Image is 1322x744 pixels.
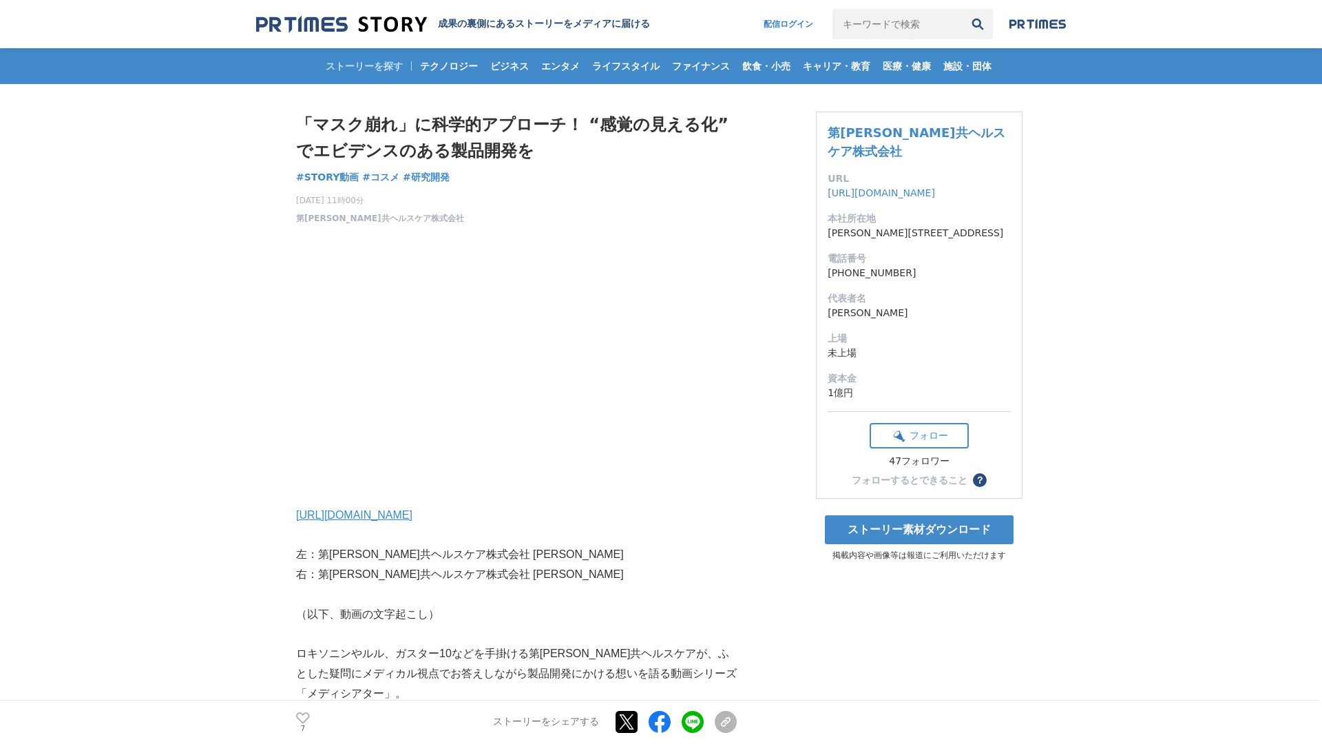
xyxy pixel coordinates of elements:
a: 成果の裏側にあるストーリーをメディアに届ける 成果の裏側にあるストーリーをメディアに届ける [256,15,650,34]
dt: 代表者名 [828,291,1011,306]
a: ライフスタイル [587,48,665,84]
dd: [PERSON_NAME] [828,306,1011,320]
span: #研究開発 [403,171,450,183]
p: （以下、動画の文字起こし） [296,605,737,625]
div: フォローするとできること [852,475,967,485]
dd: 1億円 [828,386,1011,400]
span: ライフスタイル [587,60,665,72]
span: ？ [975,475,985,485]
p: 右：第[PERSON_NAME]共ヘルスケア株式会社 [PERSON_NAME] [296,565,737,585]
dt: URL [828,172,1011,186]
dd: 未上場 [828,346,1011,360]
a: #コスメ [362,170,399,185]
span: キャリア・教育 [797,60,876,72]
p: ロキソニンやルル、ガスター10などを手掛ける第[PERSON_NAME]共ヘルスケアが、ふとした疑問にメディカル視点でお答えしながら製品開発にかける想いを語る動画シリーズ「メディシアター」。 [296,644,737,703]
a: ストーリー素材ダウンロード [825,515,1014,544]
a: [URL][DOMAIN_NAME] [828,187,935,198]
dt: 資本金 [828,371,1011,386]
dd: [PERSON_NAME][STREET_ADDRESS] [828,226,1011,240]
a: 第[PERSON_NAME]共ヘルスケア株式会社 [828,125,1005,158]
span: ファイナンス [667,60,735,72]
a: ビジネス [485,48,534,84]
span: テクノロジー [415,60,483,72]
button: 検索 [963,9,993,39]
dt: 上場 [828,331,1011,346]
span: [DATE] 11時00分 [296,194,464,207]
p: ストーリーをシェアする [493,716,599,729]
span: ビジネス [485,60,534,72]
p: 左：第[PERSON_NAME]共ヘルスケア株式会社 [PERSON_NAME] [296,545,737,565]
dt: 電話番号 [828,251,1011,266]
a: 配信ログイン [750,9,827,39]
h2: 成果の裏側にあるストーリーをメディアに届ける [438,18,650,30]
a: 医療・健康 [877,48,936,84]
span: 医療・健康 [877,60,936,72]
a: キャリア・教育 [797,48,876,84]
a: #研究開発 [403,170,450,185]
a: エンタメ [536,48,585,84]
img: prtimes [1009,19,1066,30]
span: 施設・団体 [938,60,997,72]
p: 7 [296,725,310,732]
a: [URL][DOMAIN_NAME] [296,509,412,521]
a: 施設・団体 [938,48,997,84]
span: #STORY動画 [296,171,359,183]
span: 飲食・小売 [737,60,796,72]
img: 成果の裏側にあるストーリーをメディアに届ける [256,15,427,34]
a: 第[PERSON_NAME]共ヘルスケア株式会社 [296,212,464,225]
a: ファイナンス [667,48,735,84]
a: テクノロジー [415,48,483,84]
span: #コスメ [362,171,399,183]
p: 掲載内容や画像等は報道にご利用いただけます [816,550,1022,561]
button: ？ [973,473,987,487]
span: エンタメ [536,60,585,72]
button: フォロー [870,423,969,448]
h1: 「マスク崩れ」に科学的アプローチ！ “感覚の見える化”でエビデンスのある製品開発を [296,112,737,165]
a: 飲食・小売 [737,48,796,84]
dd: [PHONE_NUMBER] [828,266,1011,280]
input: キーワードで検索 [832,9,963,39]
a: #STORY動画 [296,170,359,185]
dt: 本社所在地 [828,211,1011,226]
div: 47フォロワー [870,455,969,468]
